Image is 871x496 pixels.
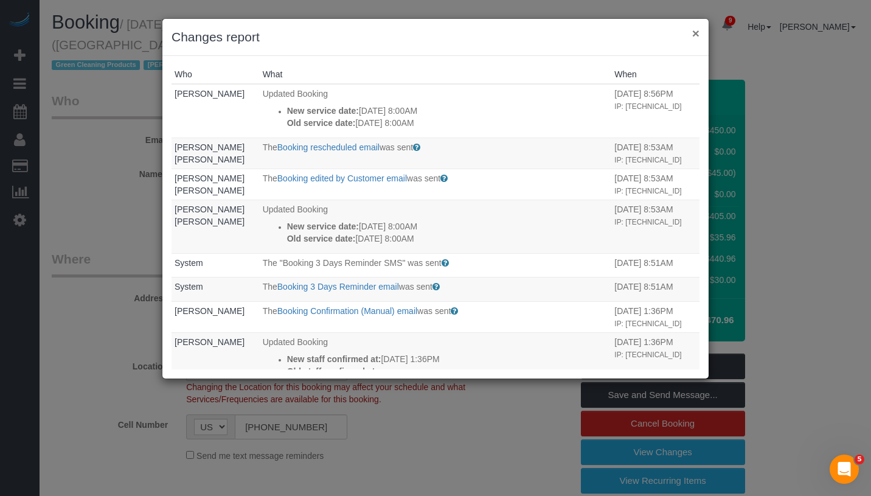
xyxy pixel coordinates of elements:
span: 5 [855,455,864,464]
a: Booking Confirmation (Manual) email [277,306,417,316]
a: [PERSON_NAME] [PERSON_NAME] [175,204,245,226]
th: Who [172,65,260,84]
a: Booking edited by Customer email [277,173,407,183]
a: Booking rescheduled email [277,142,380,152]
span: The [263,173,277,183]
td: Who [172,278,260,302]
a: [PERSON_NAME] [175,337,245,347]
td: When [611,138,699,169]
p: [DATE] 1:36PM [287,353,609,365]
a: [PERSON_NAME] [175,89,245,99]
td: When [611,169,699,200]
small: IP: [TECHNICAL_ID] [614,102,681,111]
td: What [260,253,612,278]
span: Updated Booking [263,204,328,214]
td: What [260,169,612,200]
a: System [175,258,203,268]
td: Who [172,253,260,278]
td: When [611,332,699,386]
iframe: Intercom live chat [830,455,859,484]
td: What [260,84,612,138]
span: The [263,142,277,152]
td: When [611,200,699,253]
a: System [175,282,203,292]
strong: Old staff confirmed at: [287,366,378,376]
td: What [260,301,612,332]
small: IP: [TECHNICAL_ID] [614,351,681,359]
td: What [260,200,612,253]
small: IP: [TECHNICAL_ID] [614,156,681,164]
td: When [611,84,699,138]
p: [DATE] 8:00AM [287,117,609,129]
span: Updated Booking [263,89,328,99]
sui-modal: Changes report [162,19,709,379]
td: What [260,138,612,169]
small: IP: [TECHNICAL_ID] [614,218,681,226]
td: Who [172,332,260,386]
strong: Old service date: [287,234,356,243]
strong: Old service date: [287,118,356,128]
p: [DATE] 8:00AM [287,232,609,245]
th: What [260,65,612,84]
span: The [263,282,277,292]
small: IP: [TECHNICAL_ID] [614,187,681,195]
span: was sent [407,173,440,183]
span: was sent [399,282,432,292]
small: IP: [TECHNICAL_ID] [614,320,681,328]
a: [PERSON_NAME] [PERSON_NAME] [175,173,245,195]
button: × [692,27,699,40]
td: When [611,301,699,332]
h3: Changes report [172,28,699,46]
strong: New service date: [287,222,359,231]
td: What [260,332,612,386]
strong: New staff confirmed at: [287,354,381,364]
td: Who [172,138,260,169]
td: Who [172,301,260,332]
p: [DATE] 8:00AM [287,220,609,232]
td: What [260,278,612,302]
td: Who [172,84,260,138]
th: When [611,65,699,84]
span: was sent [380,142,413,152]
td: Who [172,169,260,200]
td: When [611,278,699,302]
span: Updated Booking [263,337,328,347]
span: The [263,306,277,316]
strong: New service date: [287,106,359,116]
p: [DATE] 8:00AM [287,105,609,117]
a: Booking 3 Days Reminder email [277,282,399,292]
td: When [611,253,699,278]
span: The "Booking 3 Days Reminder SMS" was sent [263,258,442,268]
span: was sent [417,306,451,316]
a: [PERSON_NAME] [PERSON_NAME] [175,142,245,164]
a: [PERSON_NAME] [175,306,245,316]
td: Who [172,200,260,253]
